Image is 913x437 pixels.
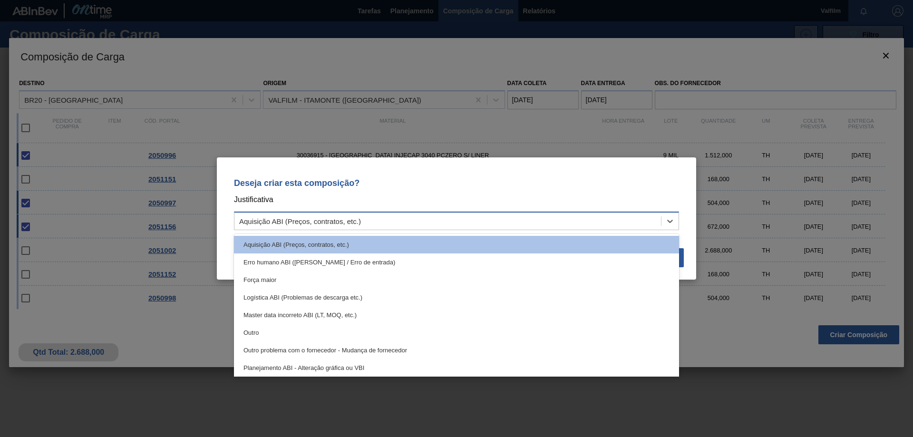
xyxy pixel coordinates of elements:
div: Outro problema com o fornecedor - Mudança de fornecedor [234,341,679,359]
div: Planejamento ABI - Alteração gráfica ou VBI [234,359,679,377]
div: Aquisição ABI (Preços, contratos, etc.) [239,217,361,225]
p: Justificativa [234,194,679,206]
div: Logística ABI (Problemas de descarga etc.) [234,289,679,306]
div: Força maior [234,271,679,289]
p: Deseja criar esta composição? [234,178,679,188]
div: Erro humano ABI ([PERSON_NAME] / Erro de entrada) [234,253,679,271]
div: Outro [234,324,679,341]
div: Aquisição ABI (Preços, contratos, etc.) [234,236,679,253]
div: Master data incorreto ABI (LT, MOQ, etc.) [234,306,679,324]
